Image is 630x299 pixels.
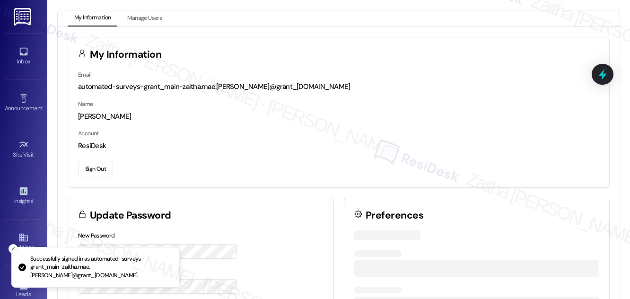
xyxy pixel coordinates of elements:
[68,10,117,26] button: My Information
[78,100,93,108] label: Name
[5,137,43,162] a: Site Visit •
[34,150,35,157] span: •
[121,10,168,26] button: Manage Users
[78,130,99,137] label: Account
[78,71,91,79] label: Email
[14,8,33,26] img: ResiDesk Logo
[78,141,599,151] div: ResiDesk
[9,244,18,254] button: Close toast
[5,183,43,209] a: Insights •
[78,232,115,239] label: New Password
[78,82,599,92] div: automated-surveys-grant_main-zaitha.mae.[PERSON_NAME]@grant_[DOMAIN_NAME]
[78,112,599,122] div: [PERSON_NAME]
[5,44,43,69] a: Inbox
[366,211,423,220] h3: Preferences
[90,50,162,60] h3: My Information
[42,104,44,110] span: •
[90,211,171,220] h3: Update Password
[78,161,113,177] button: Sign Out
[5,229,43,255] a: Buildings
[33,196,34,203] span: •
[30,255,172,280] p: Successfully signed in as automated-surveys-grant_main-zaitha.mae.[PERSON_NAME]@grant_[DOMAIN_NAME]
